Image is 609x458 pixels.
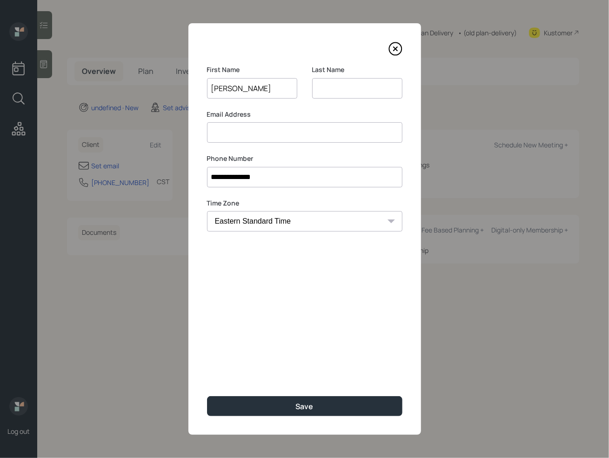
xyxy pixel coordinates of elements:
label: Phone Number [207,154,402,163]
label: Time Zone [207,199,402,208]
div: Save [296,401,314,412]
label: Last Name [312,65,402,74]
label: First Name [207,65,297,74]
button: Save [207,396,402,416]
label: Email Address [207,110,402,119]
